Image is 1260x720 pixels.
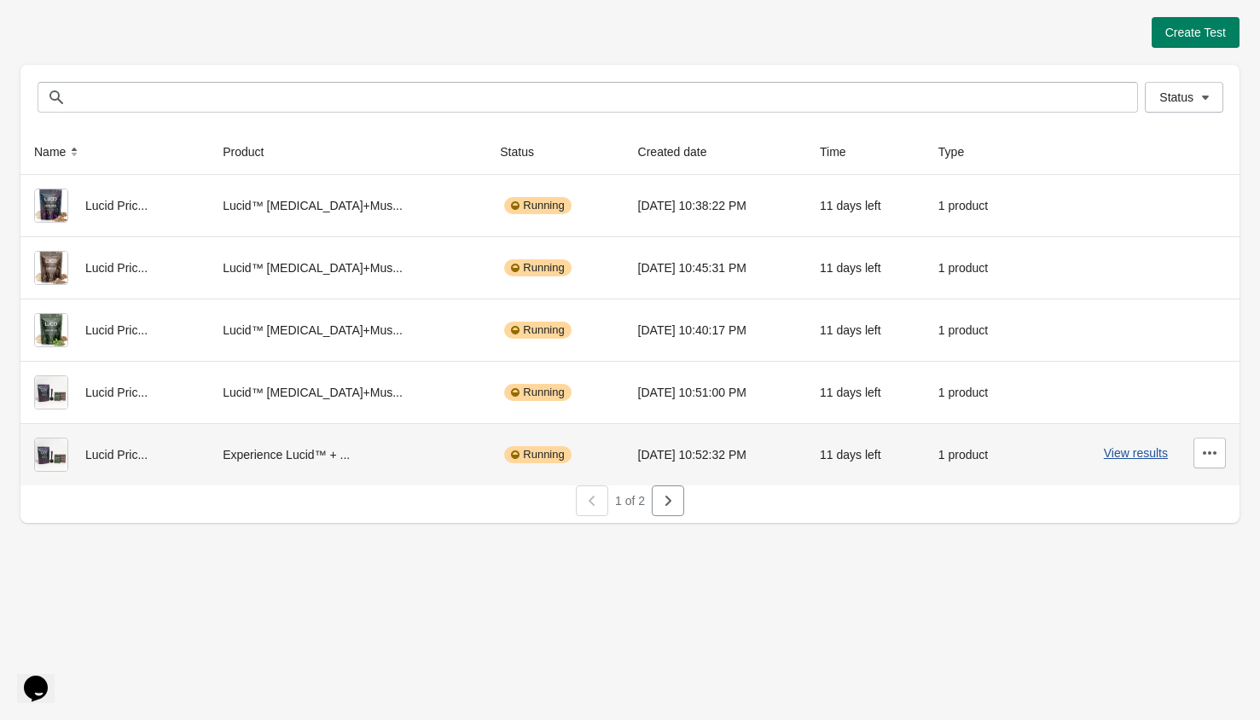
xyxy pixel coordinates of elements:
[17,652,72,703] iframe: chat widget
[820,313,911,347] div: 11 days left
[938,189,1014,223] div: 1 product
[615,494,645,508] span: 1 of 2
[34,438,195,472] div: Lucid Pric...
[638,438,793,472] div: [DATE] 10:52:32 PM
[493,136,558,167] button: Status
[1152,17,1240,48] button: Create Test
[938,313,1014,347] div: 1 product
[820,251,911,285] div: 11 days left
[938,251,1014,285] div: 1 product
[34,375,195,409] div: Lucid Pric...
[1145,82,1223,113] button: Status
[223,313,473,347] div: Lucid™ [MEDICAL_DATA]+Mus...
[1165,26,1226,39] span: Create Test
[27,136,90,167] button: Name
[638,189,793,223] div: [DATE] 10:38:22 PM
[938,438,1014,472] div: 1 product
[820,438,911,472] div: 11 days left
[504,197,571,214] div: Running
[938,375,1014,409] div: 1 product
[504,322,571,339] div: Running
[216,136,287,167] button: Product
[638,313,793,347] div: [DATE] 10:40:17 PM
[223,251,473,285] div: Lucid™ [MEDICAL_DATA]+Mus...
[638,375,793,409] div: [DATE] 10:51:00 PM
[504,259,571,276] div: Running
[820,375,911,409] div: 11 days left
[820,189,911,223] div: 11 days left
[223,438,473,472] div: Experience Lucid™ + ...
[1159,90,1193,104] span: Status
[223,375,473,409] div: Lucid™ [MEDICAL_DATA]+Mus...
[638,251,793,285] div: [DATE] 10:45:31 PM
[1104,446,1168,460] button: View results
[34,313,195,347] div: Lucid Pric...
[223,189,473,223] div: Lucid™ [MEDICAL_DATA]+Mus...
[34,189,195,223] div: Lucid Pric...
[34,251,195,285] div: Lucid Pric...
[813,136,870,167] button: Time
[504,384,571,401] div: Running
[631,136,731,167] button: Created date
[504,446,571,463] div: Running
[932,136,988,167] button: Type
